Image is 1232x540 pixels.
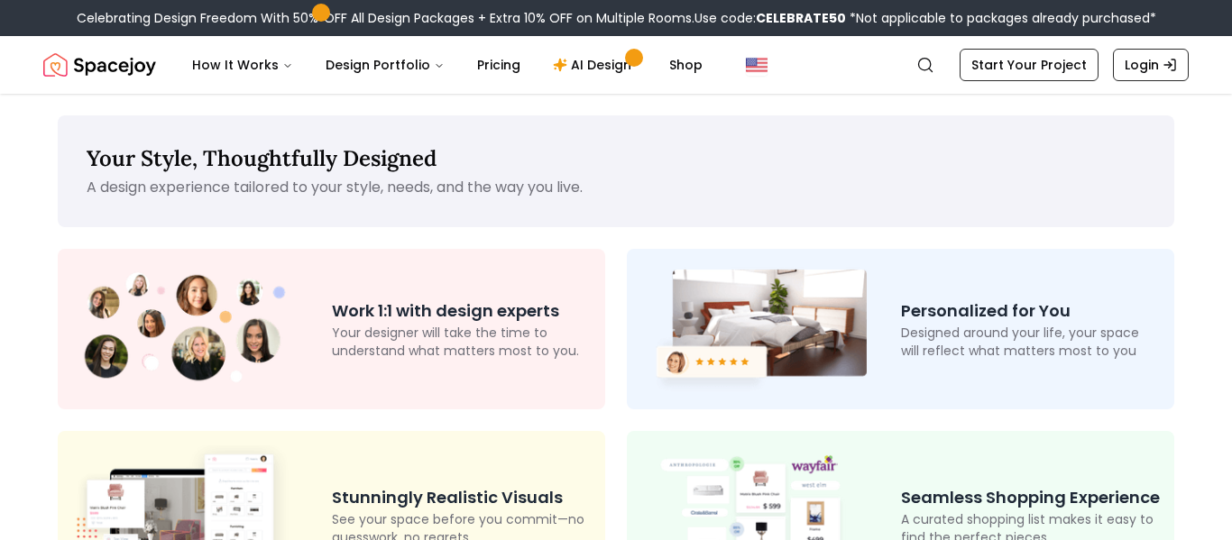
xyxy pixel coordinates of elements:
a: Spacejoy [43,47,156,83]
a: Login [1113,49,1189,81]
a: AI Design [538,47,651,83]
p: Seamless Shopping Experience [901,485,1161,510]
a: Start Your Project [960,49,1099,81]
img: Room Design [641,263,867,395]
a: Shop [655,47,717,83]
img: Design Experts [72,266,298,393]
button: How It Works [178,47,308,83]
img: Spacejoy Logo [43,47,156,83]
nav: Main [178,47,717,83]
img: United States [746,54,768,76]
span: *Not applicable to packages already purchased* [846,9,1156,27]
span: Use code: [694,9,846,27]
p: A design experience tailored to your style, needs, and the way you live. [87,177,1145,198]
div: Celebrating Design Freedom With 50% OFF All Design Packages + Extra 10% OFF on Multiple Rooms. [77,9,1156,27]
p: Stunningly Realistic Visuals [332,485,592,510]
button: Design Portfolio [311,47,459,83]
p: Work 1:1 with design experts [332,298,592,324]
p: Personalized for You [901,298,1161,324]
b: CELEBRATE50 [756,9,846,27]
a: Pricing [463,47,535,83]
p: Designed around your life, your space will reflect what matters most to you [901,324,1161,360]
p: Your designer will take the time to understand what matters most to you. [332,324,592,360]
nav: Global [43,36,1189,94]
p: Your Style, Thoughtfully Designed [87,144,1145,173]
